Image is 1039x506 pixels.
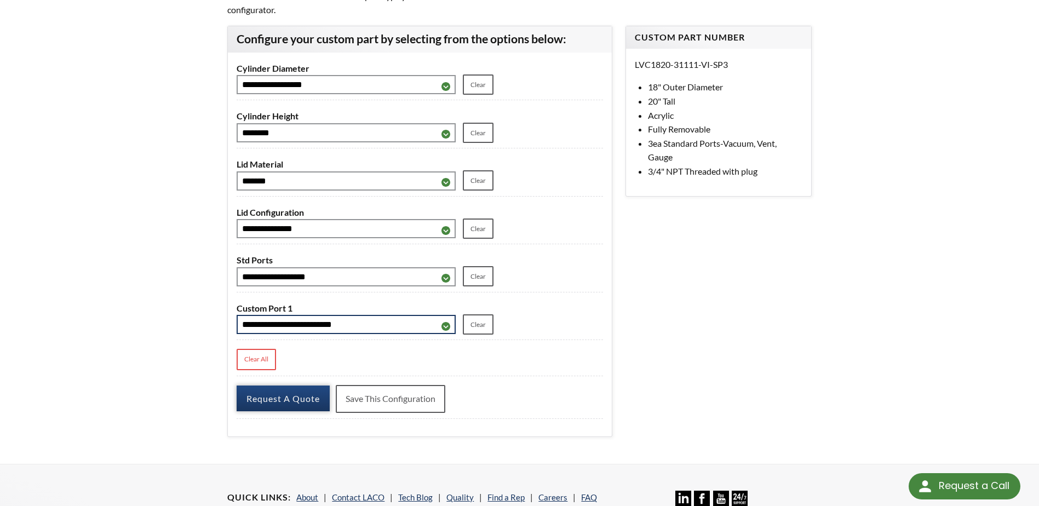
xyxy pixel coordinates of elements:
[648,164,802,179] li: 3/4" NPT Threaded with plug
[538,492,567,502] a: Careers
[648,122,802,136] li: Fully Removable
[336,385,445,412] a: Save This Configuration
[237,301,603,315] label: Custom Port 1
[237,157,603,171] label: Lid Material
[939,473,1009,498] div: Request a Call
[332,492,384,502] a: Contact LACO
[463,219,493,239] a: Clear
[648,108,802,123] li: Acrylic
[648,80,802,94] li: 18" Outer Diameter
[648,136,802,164] li: 3ea Standard Ports-Vacuum, Vent, Gauge
[296,492,318,502] a: About
[463,266,493,286] a: Clear
[463,170,493,191] a: Clear
[237,349,276,370] a: Clear All
[237,253,603,267] label: Std Ports
[463,123,493,143] a: Clear
[487,492,525,502] a: Find a Rep
[909,473,1020,499] div: Request a Call
[237,205,603,220] label: Lid Configuration
[581,492,597,502] a: FAQ
[446,492,474,502] a: Quality
[237,32,603,47] h3: Configure your custom part by selecting from the options below:
[237,61,603,76] label: Cylinder Diameter
[463,314,493,335] a: Clear
[237,386,330,411] button: Request A Quote
[635,32,802,43] h4: Custom Part Number
[227,492,291,503] h4: Quick Links
[648,94,802,108] li: 20" Tall
[398,492,433,502] a: Tech Blog
[237,109,603,123] label: Cylinder Height
[463,74,493,95] a: Clear
[916,478,934,495] img: round button
[635,58,802,72] p: LVC1820-31111-VI-SP3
